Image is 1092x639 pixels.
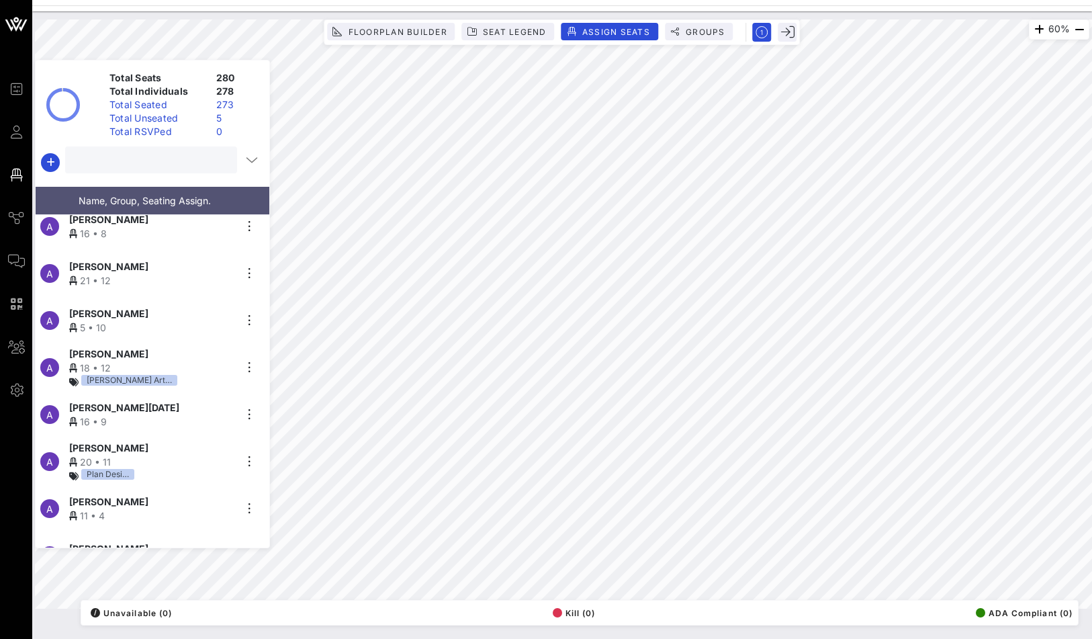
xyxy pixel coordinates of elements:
[81,469,134,480] div: Plan Desi…
[582,27,650,37] span: Assign Seats
[104,71,211,85] div: Total Seats
[91,608,172,618] span: Unavailable (0)
[549,603,596,622] button: Kill (0)
[81,375,177,386] div: [PERSON_NAME] Art…
[211,98,264,112] div: 273
[69,321,234,335] div: 5 • 10
[69,455,234,469] div: 20 • 11
[104,85,211,98] div: Total Individuals
[46,503,53,515] span: A
[79,195,211,206] span: Name, Group, Seating Assign.
[87,603,172,622] button: /Unavailable (0)
[462,23,555,40] button: Seat Legend
[211,112,264,125] div: 5
[104,112,211,125] div: Total Unseated
[69,273,234,288] div: 21 • 12
[91,608,100,617] div: /
[46,268,53,280] span: A
[211,85,264,98] div: 278
[69,212,148,226] span: [PERSON_NAME]
[104,125,211,138] div: Total RSVPed
[69,441,148,455] span: [PERSON_NAME]
[972,603,1073,622] button: ADA Compliant (0)
[46,362,53,374] span: A
[69,415,234,429] div: 16 • 9
[69,306,148,321] span: [PERSON_NAME]
[327,23,455,40] button: Floorplan Builder
[482,27,547,37] span: Seat Legend
[104,98,211,112] div: Total Seated
[976,608,1073,618] span: ADA Compliant (0)
[211,125,264,138] div: 0
[211,71,264,85] div: 280
[69,361,234,375] div: 18 • 12
[665,23,733,40] button: Groups
[69,347,148,361] span: [PERSON_NAME]
[69,400,179,415] span: [PERSON_NAME][DATE]
[46,221,53,232] span: A
[69,509,234,523] div: 11 • 4
[69,226,234,241] div: 16 • 8
[69,259,148,273] span: [PERSON_NAME]
[46,315,53,327] span: A
[685,27,725,37] span: Groups
[347,27,447,37] span: Floorplan Builder
[46,456,53,468] span: A
[69,542,148,556] span: [PERSON_NAME]
[1029,19,1089,40] div: 60%
[69,495,148,509] span: [PERSON_NAME]
[46,409,53,421] span: A
[561,23,658,40] button: Assign Seats
[553,608,596,618] span: Kill (0)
